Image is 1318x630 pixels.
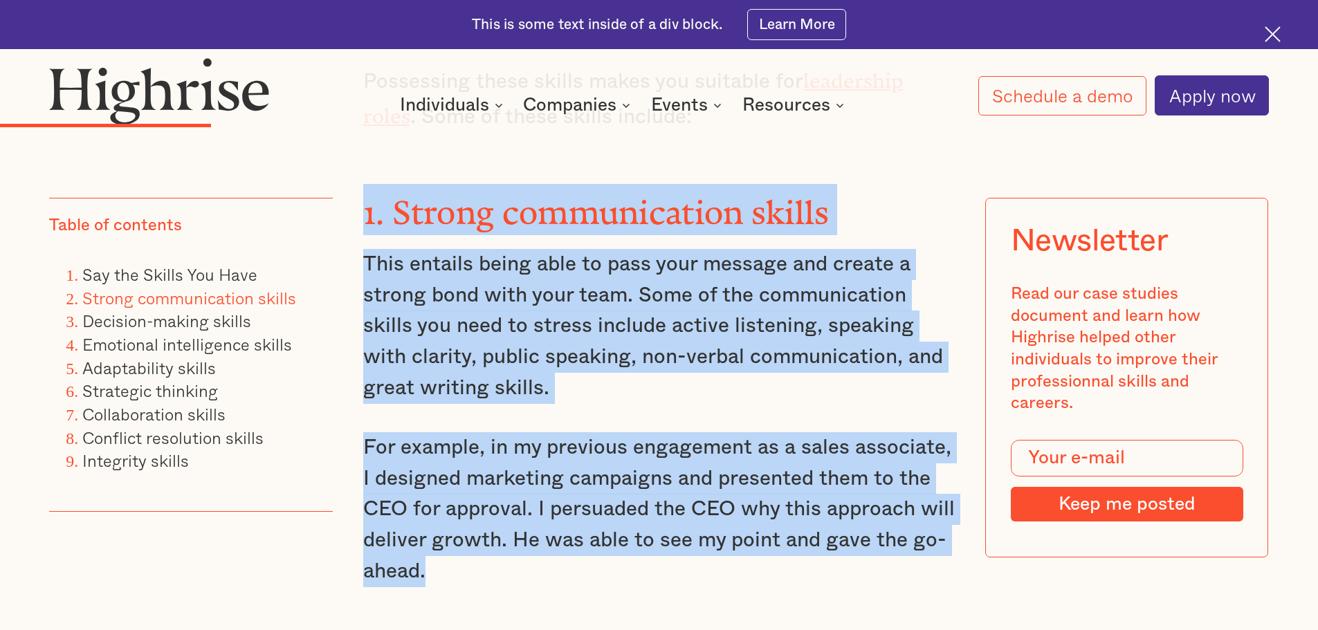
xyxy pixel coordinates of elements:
[49,57,269,124] img: Highrise logo
[742,97,848,113] div: Resources
[82,450,296,494] li: ‍
[978,76,1147,115] a: Schedule a demo
[82,285,296,311] a: Strong communication skills
[363,194,830,215] strong: 1. Strong communication skills
[1011,440,1243,477] input: Your e-mail
[1155,75,1269,115] a: Apply now
[363,249,955,403] p: This entails being able to pass your message and create a strong bond with your team. Some of the...
[742,97,830,113] div: Resources
[400,97,489,113] div: Individuals
[82,331,292,357] a: Emotional intelligence skills
[1011,284,1243,415] div: Read our case studies document and learn how Highrise helped other individuals to improve their p...
[1265,26,1281,42] img: Cross icon
[82,355,216,380] a: Adaptability skills
[82,261,257,287] a: Say the Skills You Have
[651,97,708,113] div: Events
[82,425,264,450] a: Conflict resolution skills
[472,15,722,35] div: This is some text inside of a div block.
[747,9,846,40] a: Learn More
[82,401,226,427] a: Collaboration skills
[523,97,634,113] div: Companies
[82,447,189,473] a: Integrity skills
[82,378,218,403] a: Strategic thinking
[1011,223,1169,259] div: Newsletter
[400,97,507,113] div: Individuals
[49,215,182,237] div: Table of contents
[651,97,726,113] div: Events
[82,308,251,333] a: Decision-making skills
[1011,440,1243,521] form: Modal Form
[1011,487,1243,521] input: Keep me posted
[363,432,955,586] p: For example, in my previous engagement as a sales associate, I designed marketing campaigns and p...
[523,97,616,113] div: Companies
